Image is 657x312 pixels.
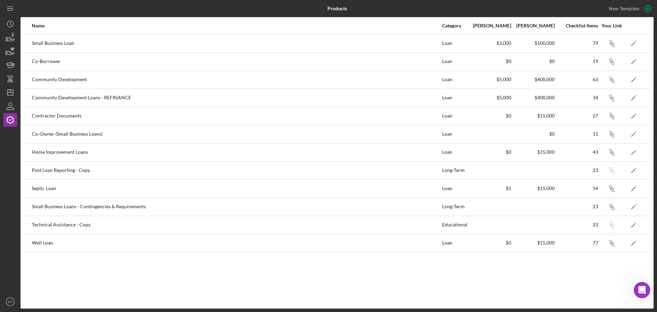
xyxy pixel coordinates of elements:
div: Loan [442,89,468,107]
div: Technical Assistance - Copy [32,216,441,234]
div: $15,000 [512,240,555,246]
div: Loan [442,53,468,70]
div: 23 [555,167,598,173]
div: [PERSON_NAME] [468,23,511,28]
div: 79 [555,40,598,46]
div: $5,000 [468,77,511,82]
div: Name [32,23,441,28]
div: Long-Term [442,198,468,215]
div: $0 [468,240,511,246]
div: $0 [468,113,511,118]
div: Contractor Documents [32,108,441,125]
div: $15,000 [512,186,555,191]
div: $100,000 [512,40,555,46]
div: Loan [442,126,468,143]
div: Long-Term [442,162,468,179]
div: Your Link [599,23,624,28]
div: 11 [555,131,598,137]
div: 43 [555,149,598,155]
div: Small Business Loan [32,35,441,52]
div: $0 [512,131,555,137]
div: 23 [555,204,598,209]
button: BP [3,295,17,309]
div: Checklist Items [555,23,598,28]
div: $400,000 [512,95,555,100]
div: Co-Owner (Small Business Loans) [32,126,441,143]
div: 54 [555,186,598,191]
div: $0 [468,59,511,64]
div: Septic Loan [32,180,441,197]
div: 77 [555,240,598,246]
div: Loan [442,144,468,161]
div: 19 [555,59,598,64]
div: Loan [442,108,468,125]
div: Loan [442,71,468,88]
div: $1 [468,186,511,191]
div: Community Development [32,71,441,88]
button: New Template [605,3,654,14]
b: Products [327,6,347,11]
div: Post Loan Reporting - Copy [32,162,441,179]
div: Category [442,23,468,28]
div: $0 [468,149,511,155]
text: BP [8,300,13,304]
div: [PERSON_NAME] [512,23,555,28]
iframe: Intercom live chat [634,282,650,298]
div: $15,000 [512,113,555,118]
div: $15,000 [512,149,555,155]
div: 63 [555,77,598,82]
div: $5,000 [468,95,511,100]
div: Community Development Loans - REFINANCE [32,89,441,107]
div: Loan [442,180,468,197]
div: $400,000 [512,77,555,82]
div: $0 [512,59,555,64]
div: Loan [442,35,468,52]
div: $3,000 [468,40,511,46]
div: Small Business Loans - Contingencies & Requirements [32,198,441,215]
div: Home Improvement Loans [32,144,441,161]
div: Loan [442,235,468,252]
div: Educational [442,216,468,234]
div: 27 [555,113,598,118]
div: Well Loan [32,235,441,252]
div: Co-Borrower [32,53,441,70]
div: 34 [555,95,598,100]
div: New Template [609,3,639,14]
div: 23 [555,222,598,227]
